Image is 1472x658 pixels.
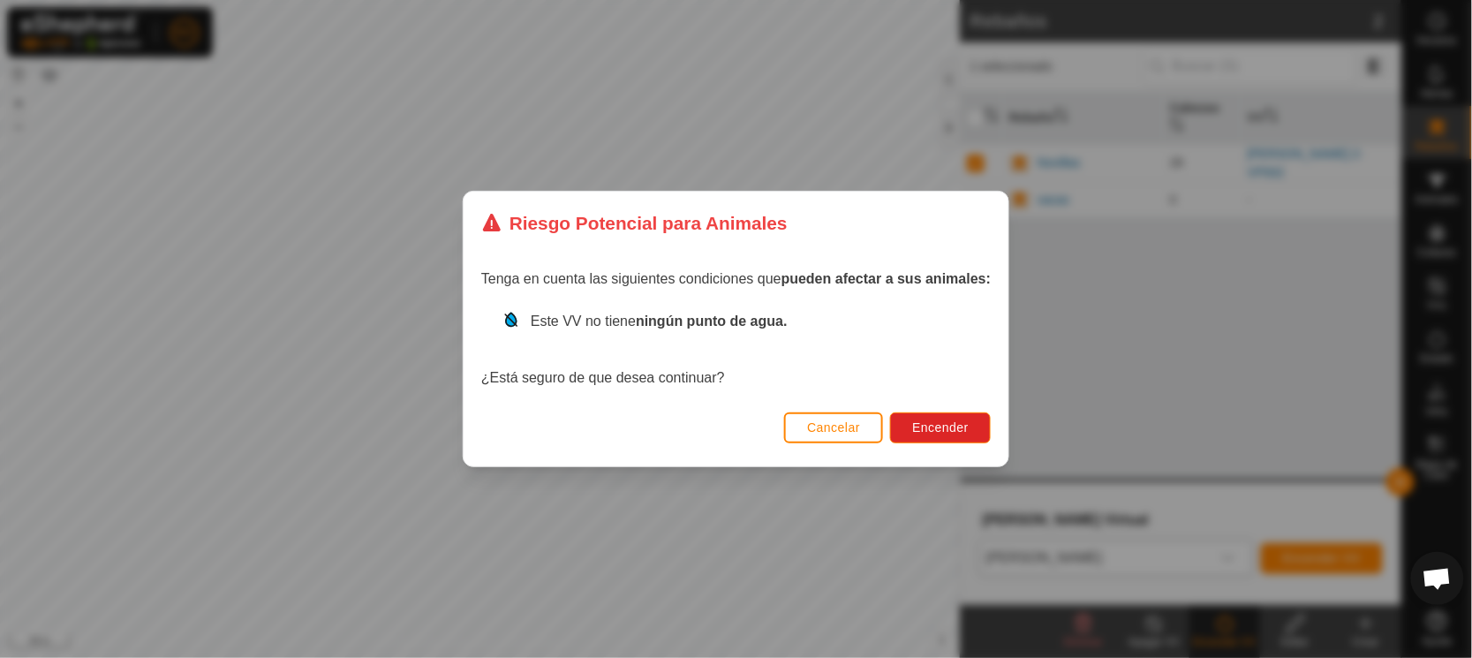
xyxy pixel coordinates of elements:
strong: pueden afectar a sus animales: [781,271,991,286]
span: Tenga en cuenta las siguientes condiciones que [481,271,991,286]
strong: ningún punto de agua. [636,314,788,329]
button: Cancelar [784,412,883,443]
div: Riesgo Potencial para Animales [481,209,788,237]
span: Este VV no tiene [531,314,788,329]
span: Encender [912,420,969,435]
span: Cancelar [807,420,860,435]
div: Chat abierto [1411,552,1464,605]
button: Encender [890,412,991,443]
div: ¿Está seguro de que desea continuar? [481,311,991,389]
